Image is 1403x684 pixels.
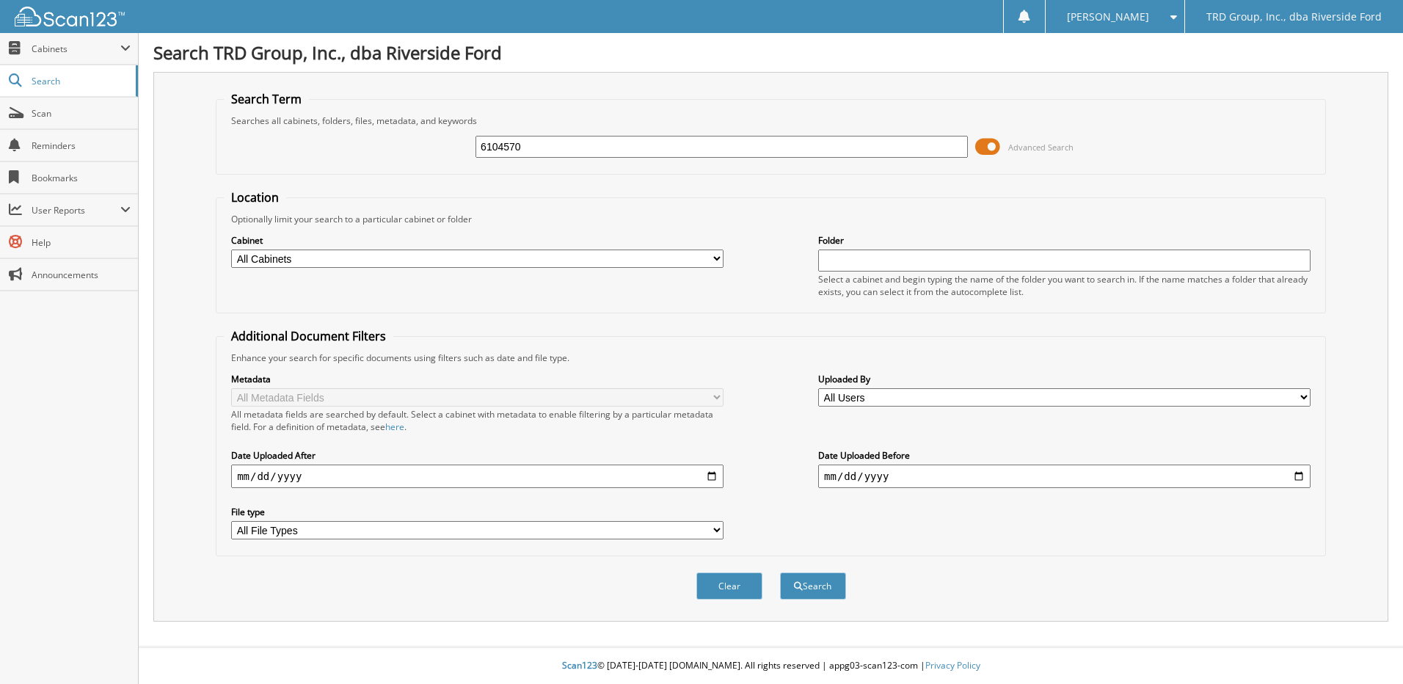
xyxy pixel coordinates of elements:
[224,352,1318,364] div: Enhance your search for specific documents using filters such as date and file type.
[1206,12,1382,21] span: TRD Group, Inc., dba Riverside Ford
[818,449,1311,462] label: Date Uploaded Before
[224,114,1318,127] div: Searches all cabinets, folders, files, metadata, and keywords
[231,506,724,518] label: File type
[385,421,404,433] a: here
[925,659,980,672] a: Privacy Policy
[1330,614,1403,684] iframe: Chat Widget
[32,204,120,217] span: User Reports
[32,75,128,87] span: Search
[1008,142,1074,153] span: Advanced Search
[818,373,1311,385] label: Uploaded By
[562,659,597,672] span: Scan123
[231,449,724,462] label: Date Uploaded After
[224,91,309,107] legend: Search Term
[32,139,131,152] span: Reminders
[818,273,1311,298] div: Select a cabinet and begin typing the name of the folder you want to search in. If the name match...
[32,236,131,249] span: Help
[139,648,1403,684] div: © [DATE]-[DATE] [DOMAIN_NAME]. All rights reserved | appg03-scan123-com |
[231,234,724,247] label: Cabinet
[1067,12,1149,21] span: [PERSON_NAME]
[32,269,131,281] span: Announcements
[32,172,131,184] span: Bookmarks
[224,328,393,344] legend: Additional Document Filters
[15,7,125,26] img: scan123-logo-white.svg
[32,43,120,55] span: Cabinets
[818,234,1311,247] label: Folder
[231,465,724,488] input: start
[224,213,1318,225] div: Optionally limit your search to a particular cabinet or folder
[696,572,762,600] button: Clear
[231,408,724,433] div: All metadata fields are searched by default. Select a cabinet with metadata to enable filtering b...
[818,465,1311,488] input: end
[153,40,1388,65] h1: Search TRD Group, Inc., dba Riverside Ford
[231,373,724,385] label: Metadata
[224,189,286,205] legend: Location
[32,107,131,120] span: Scan
[780,572,846,600] button: Search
